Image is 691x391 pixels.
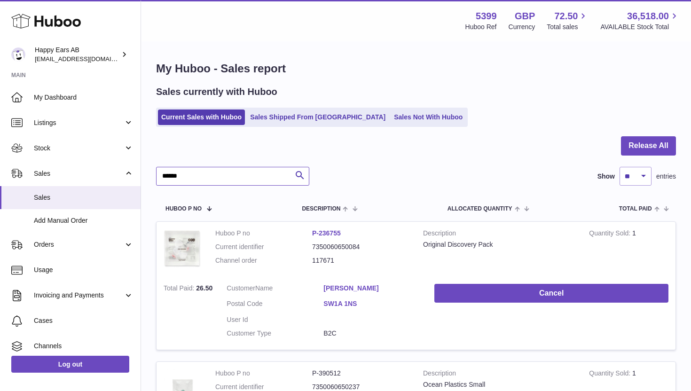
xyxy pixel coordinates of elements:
span: Listings [34,118,124,127]
span: AVAILABLE Stock Total [600,23,680,31]
strong: Description [423,229,575,240]
a: Log out [11,356,129,373]
a: [PERSON_NAME] [323,284,420,293]
span: Usage [34,266,133,274]
a: P-236755 [312,229,341,237]
span: Huboo P no [165,206,202,212]
span: Description [302,206,340,212]
a: 72.50 Total sales [547,10,589,31]
a: Current Sales with Huboo [158,109,245,125]
dt: Customer Type [227,329,323,338]
span: 36,518.00 [627,10,669,23]
div: Ocean Plastics Small [423,380,575,389]
dt: Current identifier [215,242,312,251]
dd: 117671 [312,256,409,265]
dt: Postal Code [227,299,323,311]
dd: P-390512 [312,369,409,378]
strong: 5399 [476,10,497,23]
span: 72.50 [554,10,578,23]
span: Add Manual Order [34,216,133,225]
div: Original Discovery Pack [423,240,575,249]
dd: 7350060650084 [312,242,409,251]
img: 3pl@happyearsearplugs.com [11,47,25,62]
span: entries [656,172,676,181]
span: Orders [34,240,124,249]
label: Show [597,172,615,181]
span: Cases [34,316,133,325]
span: Channels [34,342,133,351]
dt: Huboo P no [215,369,312,378]
dt: User Id [227,315,323,324]
strong: Total Paid [164,284,196,294]
div: Huboo Ref [465,23,497,31]
dt: Name [227,284,323,295]
span: Stock [34,144,124,153]
span: My Dashboard [34,93,133,102]
span: ALLOCATED Quantity [448,206,512,212]
a: Sales Shipped From [GEOGRAPHIC_DATA] [247,109,389,125]
strong: Description [423,369,575,380]
span: Total paid [619,206,652,212]
span: Total sales [547,23,589,31]
a: 36,518.00 AVAILABLE Stock Total [600,10,680,31]
dd: B2C [323,329,420,338]
span: Invoicing and Payments [34,291,124,300]
dt: Channel order [215,256,312,265]
strong: Quantity Sold [589,369,632,379]
strong: GBP [515,10,535,23]
span: Customer [227,284,255,292]
img: 53991712582217.png [164,229,201,267]
span: 26.50 [196,284,212,292]
button: Release All [621,136,676,156]
a: Sales Not With Huboo [391,109,466,125]
strong: Quantity Sold [589,229,632,239]
span: Sales [34,193,133,202]
a: SW1A 1NS [323,299,420,308]
h2: Sales currently with Huboo [156,86,277,98]
h1: My Huboo - Sales report [156,61,676,76]
div: Happy Ears AB [35,46,119,63]
div: Currency [509,23,535,31]
span: Sales [34,169,124,178]
dt: Huboo P no [215,229,312,238]
td: 1 [582,222,675,277]
button: Cancel [434,284,668,303]
span: [EMAIL_ADDRESS][DOMAIN_NAME] [35,55,138,63]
